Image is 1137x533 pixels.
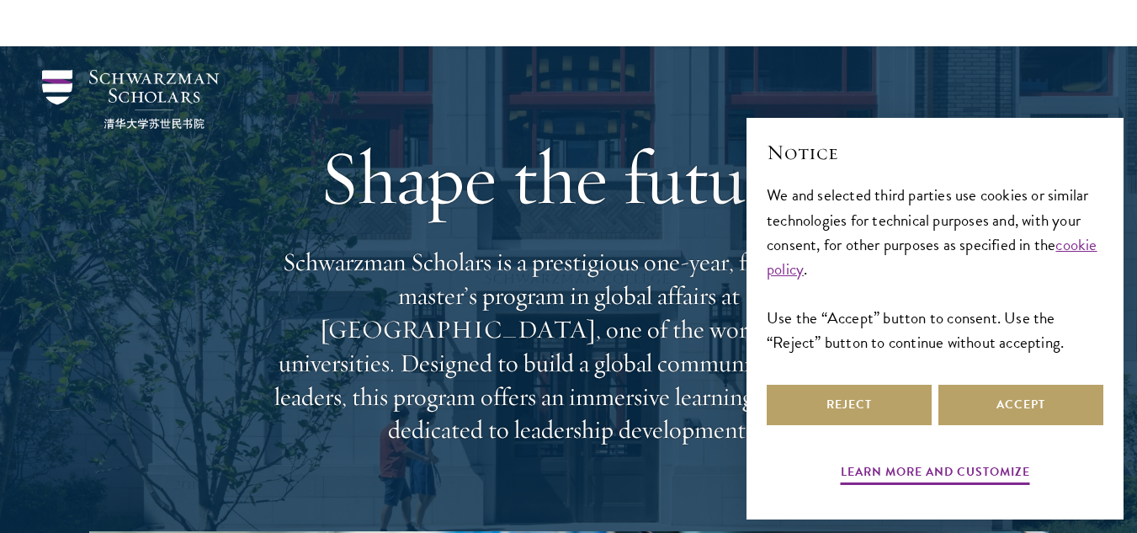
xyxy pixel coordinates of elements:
h2: Notice [767,138,1103,167]
div: We and selected third parties use cookies or similar technologies for technical purposes and, wit... [767,183,1103,354]
button: Accept [938,385,1103,425]
button: Reject [767,385,932,425]
a: cookie policy [767,232,1097,281]
h1: Shape the future. [266,131,872,225]
img: Schwarzman Scholars [42,70,219,129]
button: Learn more and customize [841,461,1030,488]
p: Schwarzman Scholars is a prestigious one-year, fully funded master’s program in global affairs at... [266,246,872,447]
